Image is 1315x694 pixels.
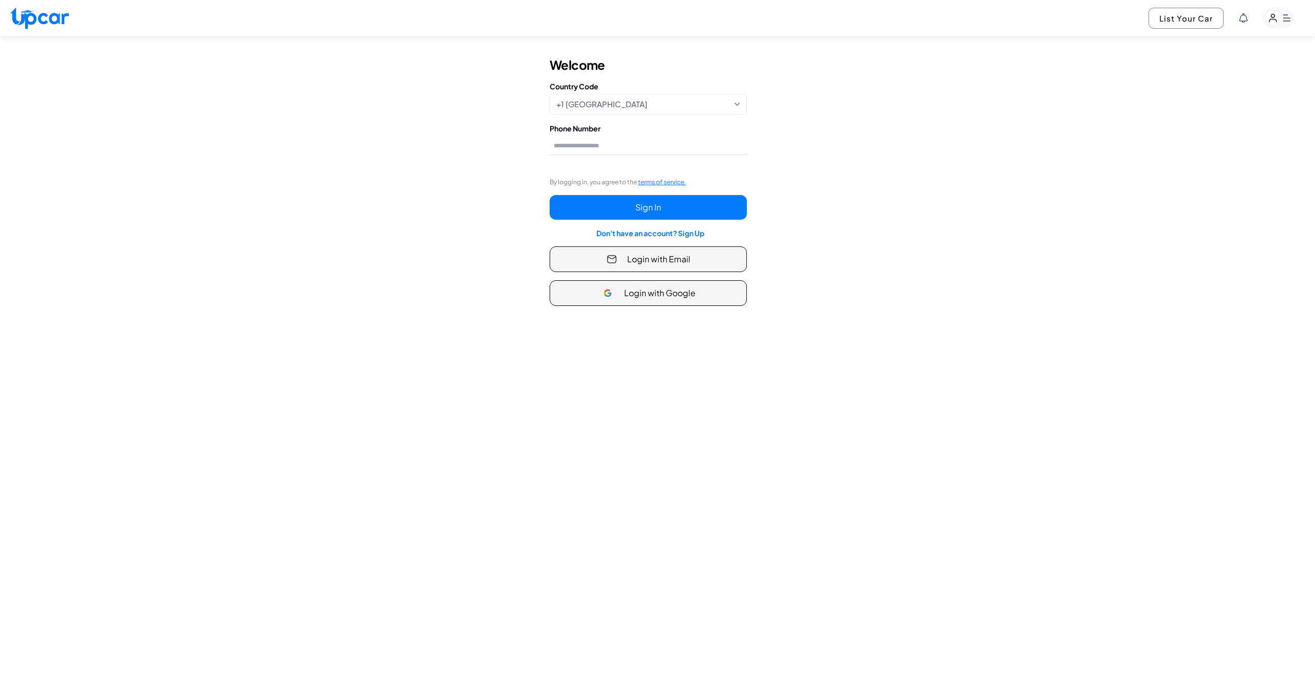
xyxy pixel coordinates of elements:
img: Upcar Logo [10,7,69,29]
button: Login with Email [550,246,747,272]
label: Phone Number [550,123,747,134]
button: Login with Google [550,280,747,306]
a: Don't have an account? Sign Up [596,228,704,238]
span: +1 [GEOGRAPHIC_DATA] [556,99,647,110]
label: By logging in, you agree to the [550,178,686,187]
img: Google Icon [602,287,614,299]
label: Country Code [550,81,747,92]
h3: Welcome [550,56,605,73]
span: Login with Google [624,287,696,299]
span: terms of service. [638,178,686,186]
button: Sign In [550,195,747,220]
img: Email Icon [607,254,617,264]
button: List Your Car [1149,8,1224,29]
span: Login with Email [627,253,690,265]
